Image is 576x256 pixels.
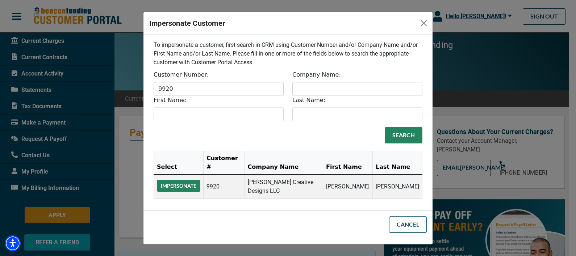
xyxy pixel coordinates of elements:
div: Accessibility Menu [5,235,21,251]
th: Customer # [204,151,245,175]
label: Last Name: [292,96,325,105]
label: Customer Number: [154,70,209,79]
p: [PERSON_NAME] [326,182,370,191]
p: [PERSON_NAME] [376,182,419,191]
label: Company Name: [292,70,341,79]
button: Impersonate [157,180,200,192]
th: First Name [323,151,372,175]
h5: Impersonate Customer [149,18,225,29]
p: [PERSON_NAME] Creative Designs LLC [248,178,320,195]
th: Company Name [245,151,323,175]
p: To impersonate a customer, first search in CRM using Customer Number and/or Company Name and/or F... [154,41,422,67]
button: Close [418,17,430,29]
th: Select [154,151,204,175]
button: Cancel [389,216,427,233]
th: Last Name [372,151,422,175]
p: 9920 [206,182,242,191]
label: First Name: [154,96,187,105]
button: Search [385,127,422,143]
